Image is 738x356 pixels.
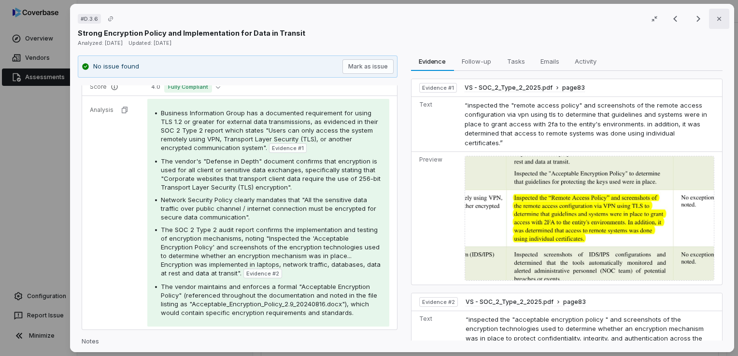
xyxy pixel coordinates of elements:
span: Updated: [DATE] [128,40,171,46]
span: VS - SOC_2_Type_2_2025.pdf [465,84,553,92]
span: page 83 [563,298,586,306]
p: Notes [82,338,397,349]
span: Business Information Group has a documented requirement for using TLS 1.2 or greater for external... [161,109,378,151]
p: No issue found [93,62,139,71]
span: The vendor maintains and enforces a formal "Acceptable Encryption Policy" (referenced throughout ... [161,283,377,316]
p: Analysis [90,106,114,114]
p: Score [90,83,136,91]
span: Evidence # 1 [272,144,304,152]
p: Strong Encryption Policy and Implementation for Data in Transit [78,28,305,38]
button: Previous result [666,13,685,25]
td: Preview [411,152,460,285]
span: “inspected the "remote access policy" and screenshots of the remote access configuration via vpn ... [465,101,707,147]
button: Mark as issue [342,59,393,74]
span: Fully Compliant [164,81,212,93]
span: page 83 [562,84,585,92]
td: Text [411,96,460,152]
span: Follow-up [458,55,495,68]
span: Network Security Policy clearly mandates that "All the sensitive data traffic over public channel... [161,196,376,221]
span: Evidence [415,55,450,68]
span: Emails [536,55,563,68]
span: VS - SOC_2_Type_2_2025.pdf [466,298,553,306]
button: Next result [689,13,708,25]
span: Activity [570,55,600,68]
span: Evidence # 2 [422,298,454,306]
span: Evidence # 1 [422,84,454,92]
span: The vendor's "Defense in Depth" document confirms that encryption is used for all client or sensi... [161,157,381,191]
span: Analyzed: [DATE] [78,40,123,46]
button: VS - SOC_2_Type_2_2025.pdfpage83 [466,298,586,306]
span: The SOC 2 Type 2 audit report confirms the implementation and testing of encryption mechanisms, n... [161,226,381,277]
button: VS - SOC_2_Type_2_2025.pdfpage83 [465,84,585,92]
span: Evidence # 2 [246,270,279,277]
img: f1fb2eabfbae4495ac5844ab2b65e9a7_original.jpg_w1200.jpg [465,156,714,281]
button: 4.0Fully Compliant [147,81,224,93]
span: Tasks [503,55,528,68]
button: Copy link [102,10,119,27]
span: # D.3.6 [81,15,98,23]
